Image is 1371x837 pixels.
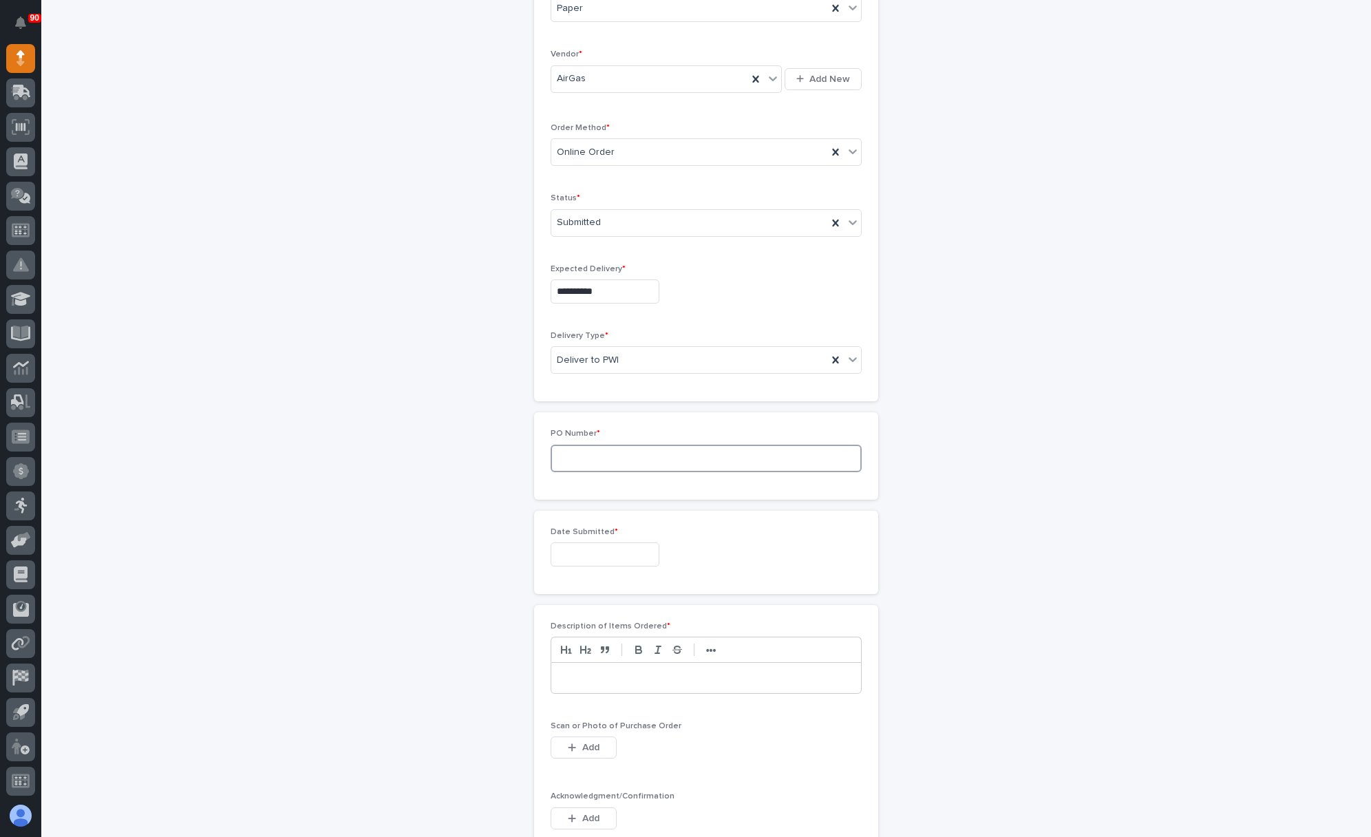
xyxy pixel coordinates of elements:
[551,722,681,730] span: Scan or Photo of Purchase Order
[582,812,599,825] span: Add
[557,215,601,230] span: Submitted
[6,801,35,830] button: users-avatar
[785,68,862,90] button: Add New
[551,50,582,59] span: Vendor
[30,13,39,23] p: 90
[551,124,610,132] span: Order Method
[6,8,35,37] button: Notifications
[551,430,600,438] span: PO Number
[551,792,674,801] span: Acknowledgment/Confirmation
[701,642,721,658] button: •••
[557,353,619,368] span: Deliver to PWI
[551,807,617,829] button: Add
[551,265,626,273] span: Expected Delivery
[557,145,615,160] span: Online Order
[17,17,35,39] div: Notifications90
[582,741,599,754] span: Add
[551,194,580,202] span: Status
[557,72,586,86] span: AirGas
[551,737,617,759] button: Add
[706,645,716,656] strong: •••
[557,1,583,16] span: Paper
[551,528,618,536] span: Date Submitted
[551,332,608,340] span: Delivery Type
[809,73,850,85] span: Add New
[551,622,670,631] span: Description of Items Ordered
